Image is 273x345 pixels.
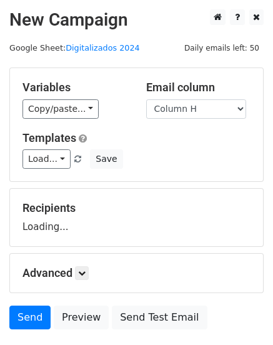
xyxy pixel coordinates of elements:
[112,306,207,329] a: Send Test Email
[9,306,51,329] a: Send
[66,43,139,52] a: Digitalizados 2024
[180,41,264,55] span: Daily emails left: 50
[22,266,251,280] h5: Advanced
[90,149,122,169] button: Save
[22,131,76,144] a: Templates
[180,43,264,52] a: Daily emails left: 50
[22,99,99,119] a: Copy/paste...
[146,81,251,94] h5: Email column
[9,43,140,52] small: Google Sheet:
[22,81,127,94] h5: Variables
[22,201,251,234] div: Loading...
[9,9,264,31] h2: New Campaign
[22,149,71,169] a: Load...
[22,201,251,215] h5: Recipients
[54,306,109,329] a: Preview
